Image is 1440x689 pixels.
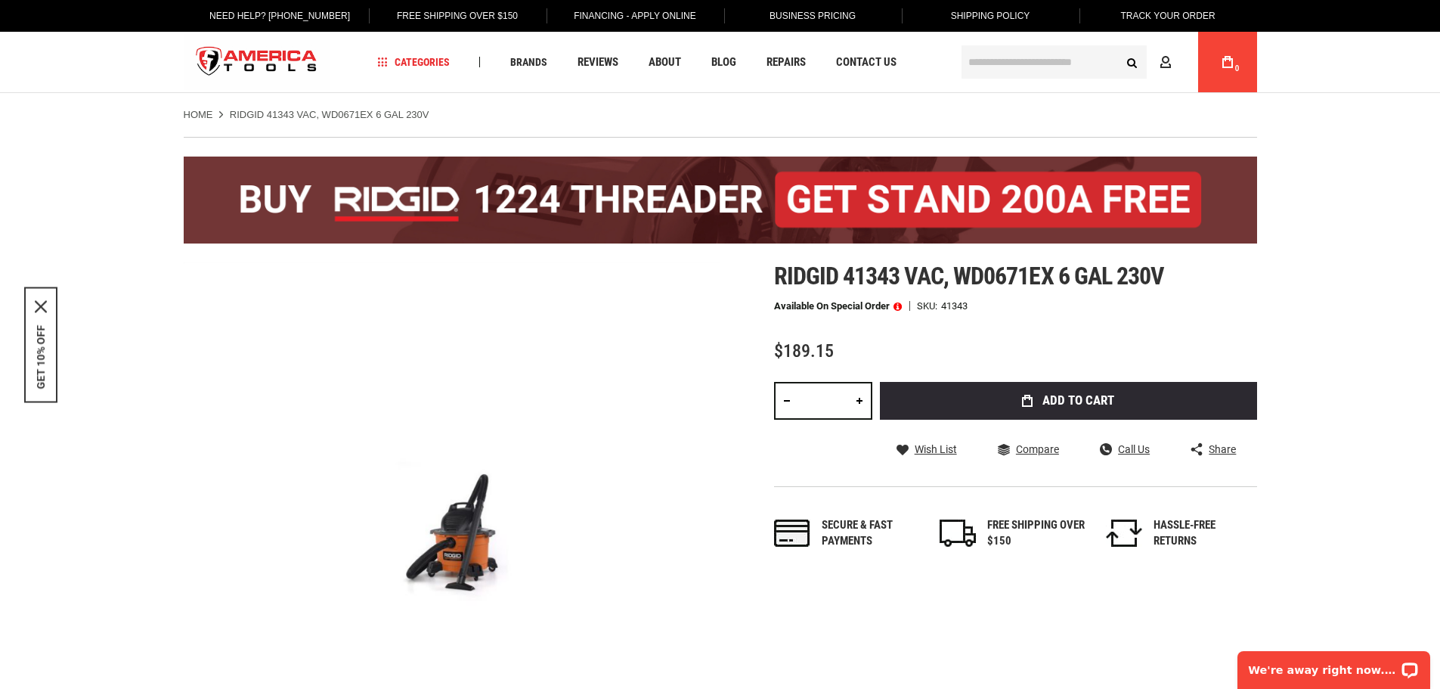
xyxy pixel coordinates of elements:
a: Compare [998,442,1059,456]
div: FREE SHIPPING OVER $150 [987,517,1085,550]
a: Repairs [760,52,813,73]
a: Reviews [571,52,625,73]
span: Call Us [1118,444,1150,455]
span: Categories [377,57,450,67]
span: Wish List [915,444,957,455]
button: Add to Cart [880,382,1257,420]
span: Add to Cart [1042,394,1114,407]
a: Home [184,108,213,122]
img: America Tools [184,34,330,91]
img: returns [1106,520,1142,547]
span: Brands [510,57,547,67]
span: $189.15 [774,340,834,362]
img: BOGO: Buy the RIDGID® 1224 Threader (26092), get the 92467 200A Stand FREE! [184,157,1257,244]
span: Compare [1016,444,1059,455]
span: Share [1209,444,1236,455]
div: Secure & fast payments [822,517,920,550]
span: About [649,57,681,68]
a: store logo [184,34,330,91]
p: Available on Special Order [774,301,902,312]
a: Contact Us [829,52,903,73]
button: GET 10% OFF [35,324,47,389]
a: About [642,52,688,73]
div: HASSLE-FREE RETURNS [1154,517,1252,550]
div: 41343 [941,301,968,311]
a: Categories [370,52,457,73]
span: Contact Us [836,57,897,68]
a: Brands [503,52,554,73]
span: Reviews [578,57,618,68]
span: Shipping Policy [951,11,1030,21]
img: payments [774,520,810,547]
button: Close [35,300,47,312]
strong: RIDGID 41343 VAC, WD0671EX 6 GAL 230V [230,109,429,120]
a: Wish List [897,442,957,456]
iframe: LiveChat chat widget [1228,641,1440,689]
span: 0 [1235,64,1240,73]
a: Blog [705,52,743,73]
a: 0 [1213,32,1242,92]
svg: close icon [35,300,47,312]
span: Repairs [766,57,806,68]
span: Ridgid 41343 vac, wd0671ex 6 gal 230v [774,262,1164,290]
button: Search [1118,48,1147,76]
a: Call Us [1100,442,1150,456]
strong: SKU [917,301,941,311]
span: Blog [711,57,736,68]
img: shipping [940,520,976,547]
